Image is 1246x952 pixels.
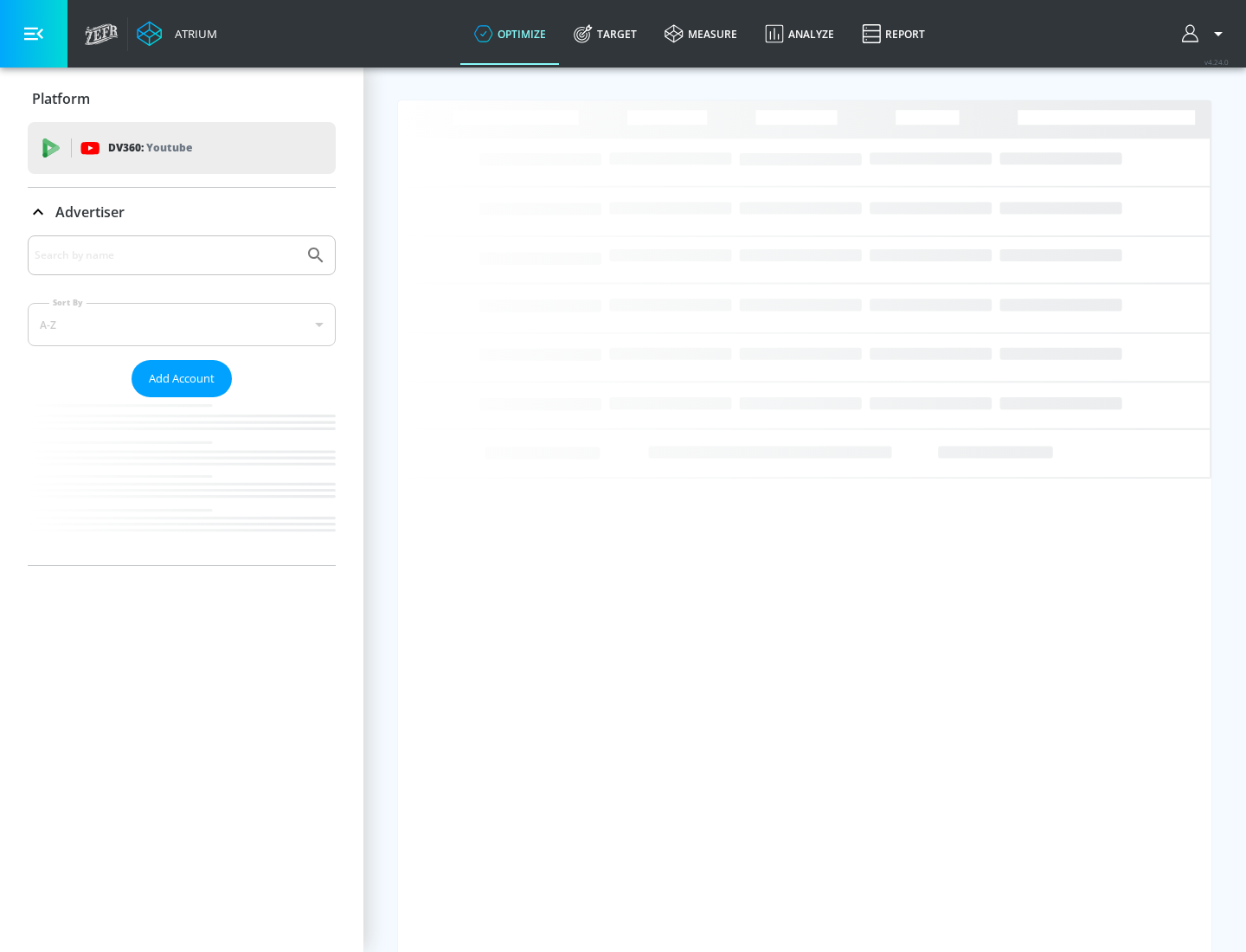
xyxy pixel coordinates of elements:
div: DV360: Youtube [28,122,336,174]
a: Report [848,3,939,65]
div: Platform [28,74,336,123]
div: Advertiser [28,235,336,565]
a: measure [651,3,751,65]
p: DV360: [108,138,192,158]
a: Target [560,3,651,65]
div: Advertiser [28,188,336,236]
a: Atrium [137,21,217,47]
p: Youtube [146,138,192,157]
p: Advertiser [55,203,125,222]
nav: list of Advertiser [28,397,336,565]
a: Analyze [751,3,848,65]
input: Search by name [35,244,297,267]
label: Sort By [49,297,87,308]
div: A-Z [28,303,336,346]
button: Add Account [132,360,232,397]
span: v 4.24.0 [1204,57,1229,67]
a: optimize [460,3,560,65]
p: Platform [32,89,90,108]
span: Add Account [149,369,215,389]
div: Atrium [168,26,217,42]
